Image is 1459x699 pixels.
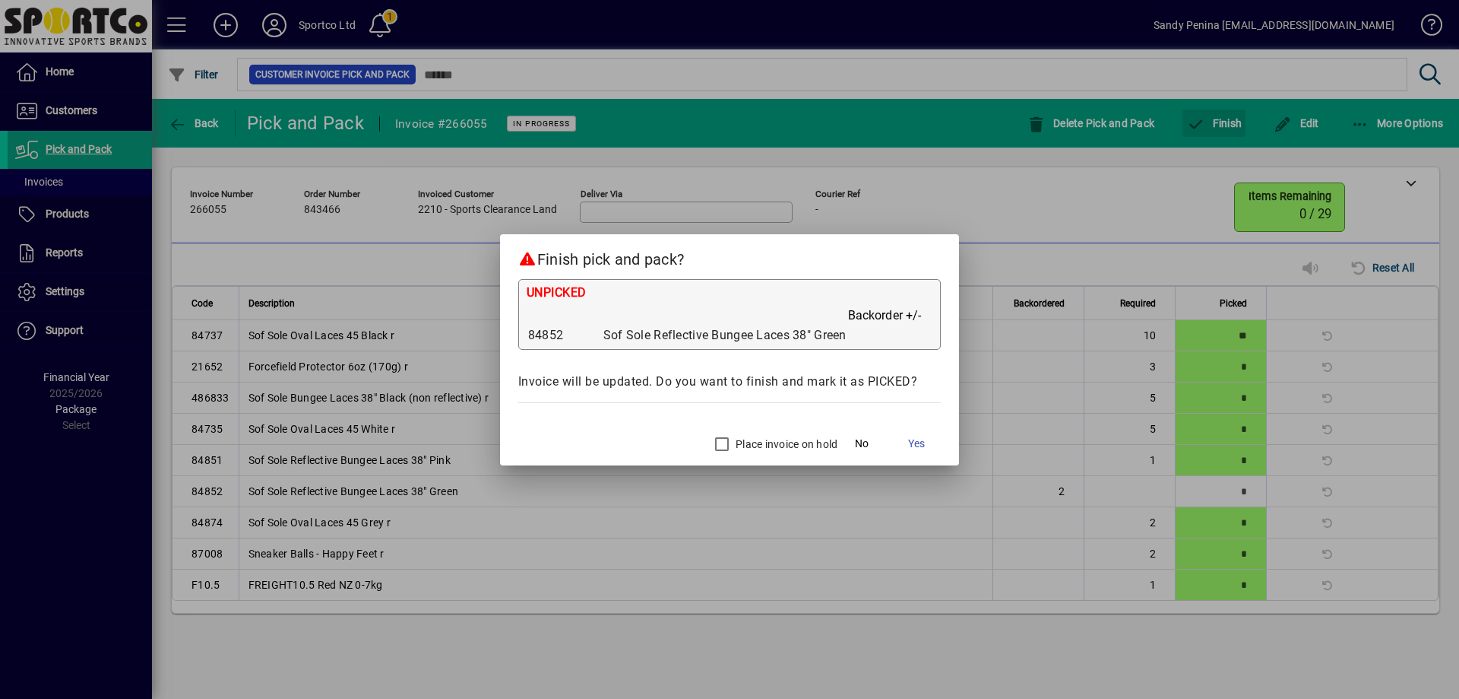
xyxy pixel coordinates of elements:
h2: Finish pick and pack? [500,234,960,278]
label: Place invoice on hold [733,437,837,452]
div: UNPICKED [527,284,933,306]
button: No [837,431,886,458]
th: Backorder +/- [847,306,933,326]
button: Yes [892,431,941,458]
span: Yes [908,436,925,452]
span: No [855,436,869,452]
div: Invoice will be updated. Do you want to finish and mark it as PICKED? [518,373,942,391]
td: Sof Sole Reflective Bungee Laces 38" Green [603,326,847,345]
td: 84852 [527,326,603,345]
